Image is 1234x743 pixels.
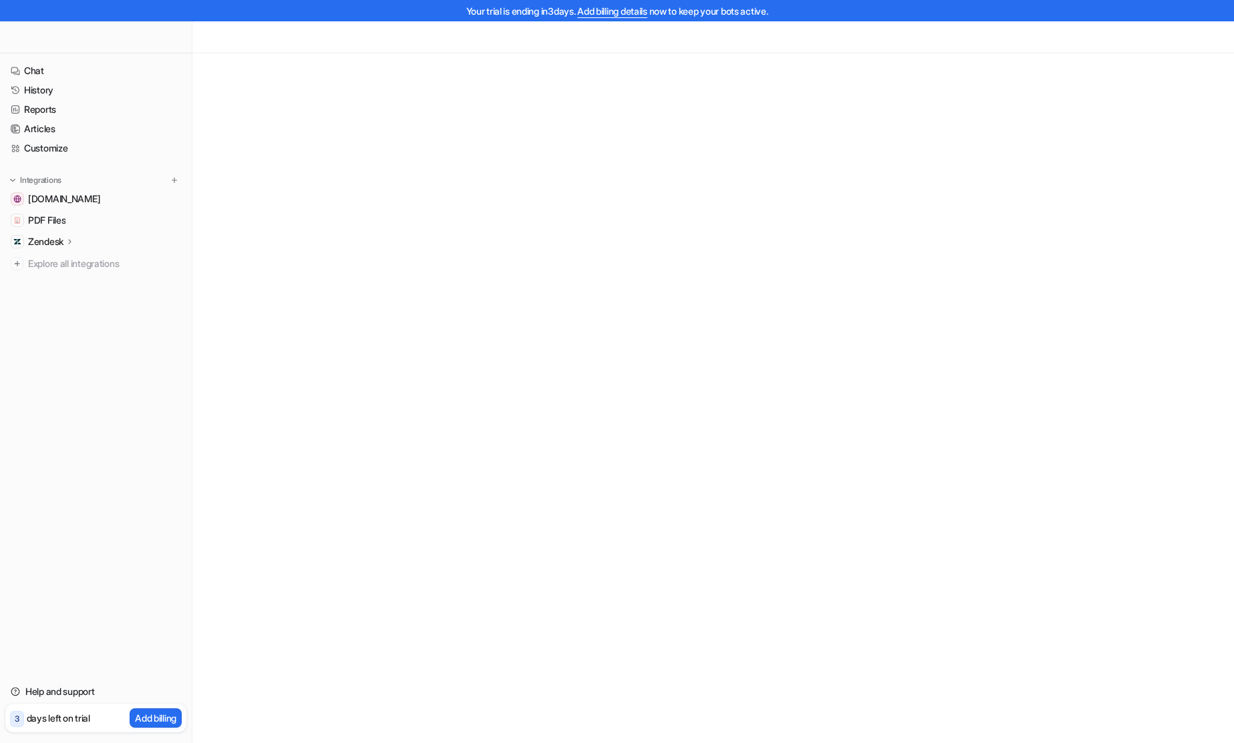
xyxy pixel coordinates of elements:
a: Add billing details [577,5,647,17]
a: Help and support [5,682,186,701]
a: hedd.audio[DOMAIN_NAME] [5,190,186,208]
p: 3 [15,713,19,725]
img: hedd.audio [13,195,21,203]
img: menu_add.svg [170,176,179,185]
a: Reports [5,100,186,119]
img: PDF Files [13,216,21,224]
img: expand menu [8,176,17,185]
a: Articles [5,119,186,138]
img: Zendesk [13,238,21,246]
a: Explore all integrations [5,254,186,273]
span: PDF Files [28,214,65,227]
p: Integrations [20,175,61,186]
button: Integrations [5,174,65,187]
p: days left on trial [27,711,90,725]
a: History [5,81,186,99]
p: Add billing [135,711,176,725]
span: Explore all integrations [28,253,181,274]
a: Chat [5,61,186,80]
span: [DOMAIN_NAME] [28,192,100,206]
a: Customize [5,139,186,158]
p: Zendesk [28,235,63,248]
img: explore all integrations [11,257,24,270]
a: PDF FilesPDF Files [5,211,186,230]
button: Add billing [130,708,182,728]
